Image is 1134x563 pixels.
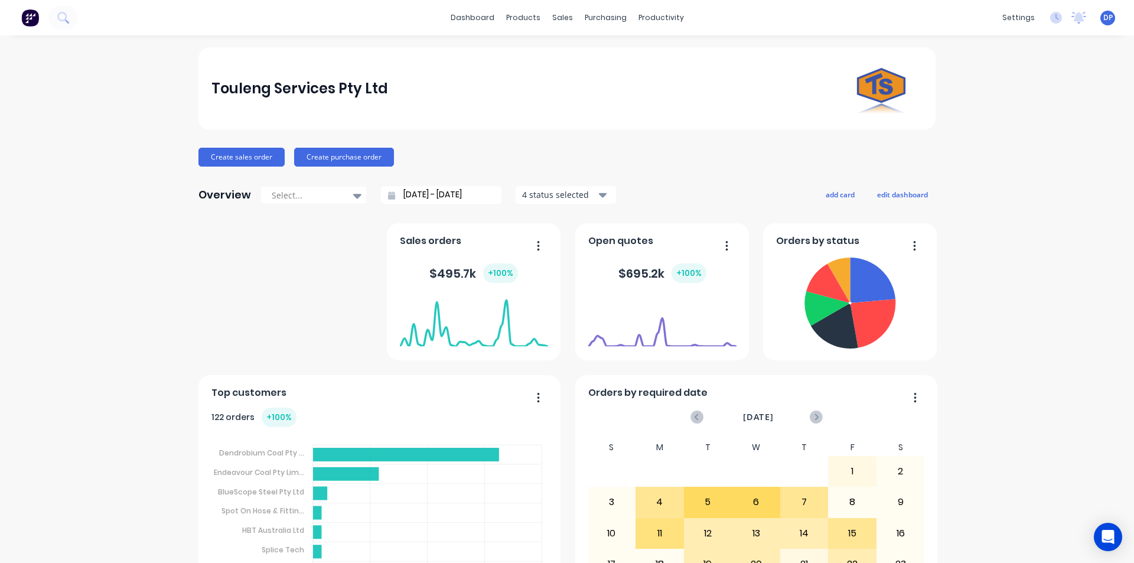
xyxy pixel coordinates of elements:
a: dashboard [445,9,500,27]
span: Open quotes [588,234,653,248]
div: + 100 % [262,408,296,427]
div: Overview [198,183,251,207]
button: Create purchase order [294,148,394,167]
div: T [684,439,732,456]
img: Factory [21,9,39,27]
div: 4 [636,487,683,517]
tspan: Splice Tech [262,545,304,555]
div: M [636,439,684,456]
div: 7 [781,487,828,517]
div: settings [996,9,1041,27]
div: 15 [829,519,876,548]
div: + 100 % [483,263,518,283]
div: products [500,9,546,27]
div: 1 [829,457,876,486]
span: Orders by status [776,234,859,248]
div: T [780,439,829,456]
div: 10 [588,519,636,548]
button: Create sales order [198,148,285,167]
button: 4 status selected [516,186,616,204]
div: F [828,439,876,456]
div: Touleng Services Pty Ltd [211,77,388,100]
div: productivity [633,9,690,27]
div: 14 [781,519,828,548]
div: 6 [732,487,780,517]
div: 8 [829,487,876,517]
div: 16 [877,519,924,548]
tspan: Endeavour Coal Pty Lim... [214,467,304,477]
div: purchasing [579,9,633,27]
div: 11 [636,519,683,548]
tspan: Dendrobium Coal Pty ... [219,448,304,458]
div: Open Intercom Messenger [1094,523,1122,551]
div: + 100 % [672,263,706,283]
div: 122 orders [211,408,296,427]
img: Touleng Services Pty Ltd [840,47,923,130]
div: 9 [877,487,924,517]
span: Sales orders [400,234,461,248]
div: W [732,439,780,456]
div: $ 695.2k [618,263,706,283]
div: S [876,439,925,456]
div: 13 [732,519,780,548]
tspan: Spot On Hose & Fittin... [221,506,304,516]
tspan: HBT Australia Ltd [242,525,304,535]
div: 12 [685,519,732,548]
div: S [588,439,636,456]
div: 3 [588,487,636,517]
div: 4 status selected [522,188,597,201]
div: 2 [877,457,924,486]
span: [DATE] [743,411,774,424]
span: DP [1103,12,1113,23]
div: 5 [685,487,732,517]
div: sales [546,9,579,27]
div: $ 495.7k [429,263,518,283]
button: add card [818,187,862,202]
button: edit dashboard [869,187,936,202]
tspan: BlueScope Steel Pty Ltd [218,486,304,496]
span: Top customers [211,386,286,400]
